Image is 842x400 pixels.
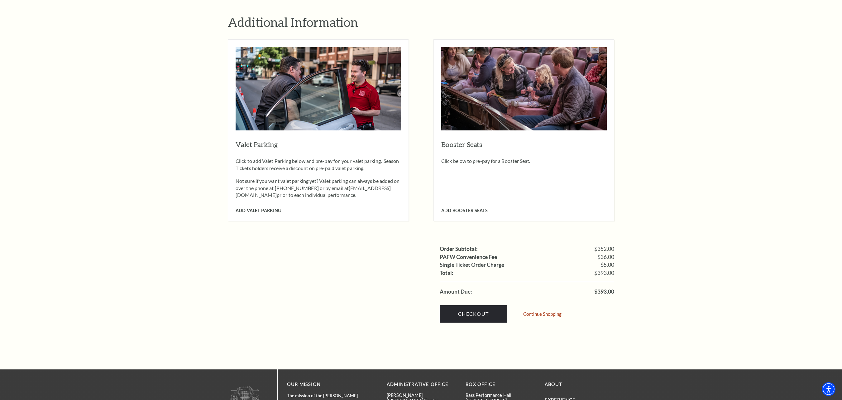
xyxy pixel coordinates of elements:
[440,305,507,323] a: Checkout
[594,246,614,252] span: $352.00
[228,14,614,30] h2: Additional Information
[236,208,281,213] span: Add Valet Parking
[236,158,401,172] p: Click to add Valet Parking below and pre-pay for your valet parking. Season Tickets holders recei...
[466,381,535,388] p: BOX OFFICE
[523,312,562,316] a: Continue Shopping
[440,289,472,295] label: Amount Due:
[387,381,456,388] p: Administrative Office
[440,262,504,268] label: Single Ticket Order Charge
[441,158,607,164] p: Click below to pre-pay for a Booster Seat.
[545,382,562,387] a: About
[236,140,401,153] h3: Valet Parking
[441,208,488,213] span: Add Booster Seats
[597,254,614,260] span: $36.00
[440,270,453,276] label: Total:
[440,254,497,260] label: PAFW Convenience Fee
[287,381,365,388] p: OUR MISSION
[822,382,835,396] div: Accessibility Menu
[236,178,401,198] p: Not sure if you want valet parking yet? Valet parking can always be added on over the phone at [P...
[441,140,607,153] h3: Booster Seats
[466,393,535,398] p: Bass Performance Hall
[440,246,478,252] label: Order Subtotal:
[600,262,614,268] span: $5.00
[594,289,614,295] span: $393.00
[594,270,614,276] span: $393.00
